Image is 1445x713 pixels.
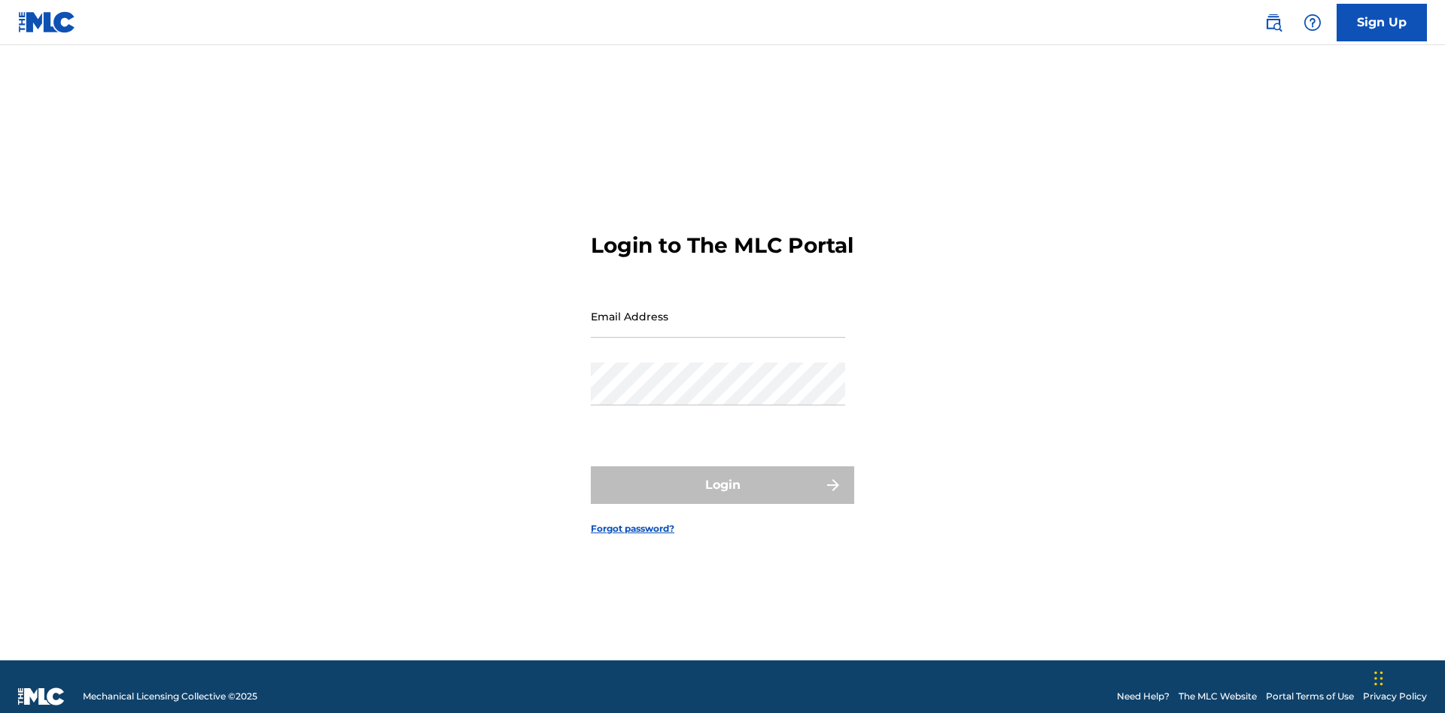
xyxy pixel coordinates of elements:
a: The MLC Website [1179,690,1257,703]
a: Need Help? [1117,690,1170,703]
a: Sign Up [1337,4,1427,41]
img: help [1304,14,1322,32]
a: Portal Terms of Use [1266,690,1354,703]
a: Public Search [1258,8,1288,38]
a: Forgot password? [591,522,674,536]
a: Privacy Policy [1363,690,1427,703]
img: logo [18,687,65,705]
img: MLC Logo [18,11,76,33]
span: Mechanical Licensing Collective © 2025 [83,690,257,703]
iframe: Chat Widget [1370,641,1445,713]
h3: Login to The MLC Portal [591,232,853,259]
img: search [1264,14,1282,32]
div: Drag [1374,656,1383,701]
div: Help [1297,8,1328,38]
